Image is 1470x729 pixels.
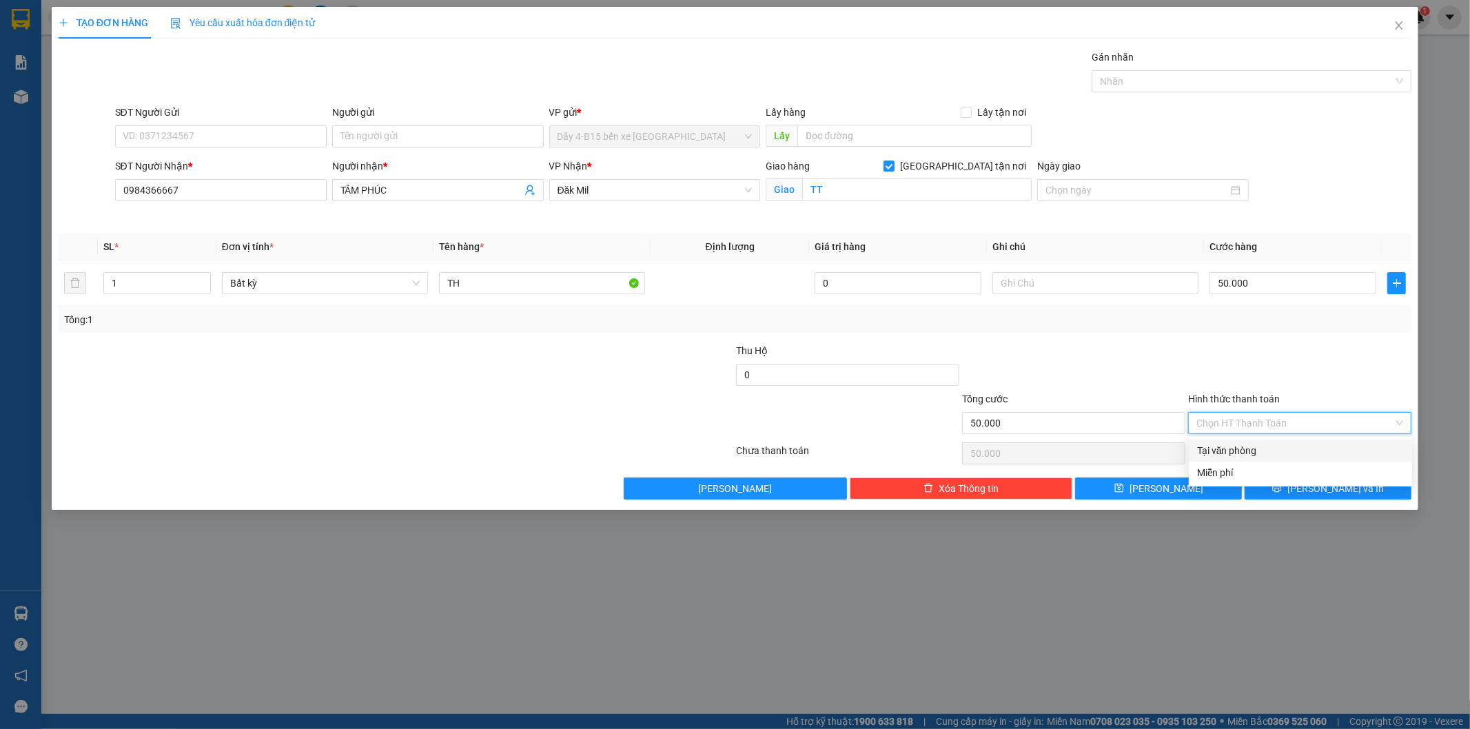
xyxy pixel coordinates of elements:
div: SĐT Người Gửi [115,105,327,120]
span: Lấy tận nơi [972,105,1032,120]
span: [PERSON_NAME] [1130,481,1203,496]
th: Ghi chú [987,234,1204,260]
div: Người gửi [332,105,544,120]
span: Gửi: [12,13,33,28]
span: ĐẮK WIL [181,79,264,103]
span: Dãy 4-B15 bến xe Miền Đông [558,126,753,147]
input: 0 [815,272,981,294]
span: TẠO ĐƠN HÀNG [59,17,148,28]
label: Hình thức thanh toán [1188,393,1280,404]
button: save[PERSON_NAME] [1075,478,1242,500]
span: Nhận: [161,12,194,26]
div: Dãy 4-B15 bến xe [GEOGRAPHIC_DATA] [12,12,152,45]
span: Lấy hàng [766,107,806,118]
span: plus [59,18,68,28]
button: plus [1387,272,1406,294]
button: deleteXóa Thông tin [850,478,1073,500]
div: 0984117719 [161,59,272,79]
label: Gán nhãn [1092,52,1134,63]
span: Đăk Mil [558,180,753,201]
div: Tổng: 1 [64,312,567,327]
button: [PERSON_NAME] [624,478,847,500]
input: VD: Bàn, Ghế [439,272,645,294]
span: Tên hàng [439,241,484,252]
span: Giá trị hàng [815,241,866,252]
span: DĐ: [161,86,181,101]
span: SL [103,241,114,252]
div: SĐT Người Nhận [115,158,327,174]
input: Dọc đường [797,125,1032,147]
div: Tại văn phòng [1197,443,1404,458]
div: Miễn phí [1197,465,1404,480]
span: Đơn vị tính [222,241,274,252]
span: Xóa Thông tin [939,481,999,496]
span: Yêu cầu xuất hóa đơn điện tử [170,17,316,28]
span: Bất kỳ [230,273,420,294]
div: VP gửi [549,105,761,120]
span: delete [923,483,933,494]
label: Ngày giao [1037,161,1081,172]
span: close [1394,20,1405,31]
span: Thu Hộ [736,345,768,356]
span: [PERSON_NAME] [698,481,772,496]
span: VP Nhận [549,161,588,172]
span: Tổng cước [962,393,1008,404]
div: Chưa thanh toán [735,443,961,467]
input: Giao tận nơi [802,178,1032,201]
span: printer [1272,483,1282,494]
span: save [1114,483,1124,494]
span: [GEOGRAPHIC_DATA] tận nơi [895,158,1032,174]
div: [PERSON_NAME] [161,12,272,43]
div: VINH [161,43,272,59]
button: delete [64,272,86,294]
span: Giao [766,178,802,201]
button: Close [1380,7,1418,45]
span: Cước hàng [1209,241,1257,252]
input: Ghi Chú [992,272,1198,294]
div: Người nhận [332,158,544,174]
input: Ngày giao [1045,183,1228,198]
button: printer[PERSON_NAME] và In [1245,478,1411,500]
span: plus [1388,278,1405,289]
span: user-add [524,185,535,196]
img: icon [170,18,181,29]
span: [PERSON_NAME] và In [1287,481,1384,496]
span: Định lượng [706,241,755,252]
span: Lấy [766,125,797,147]
span: Giao hàng [766,161,810,172]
